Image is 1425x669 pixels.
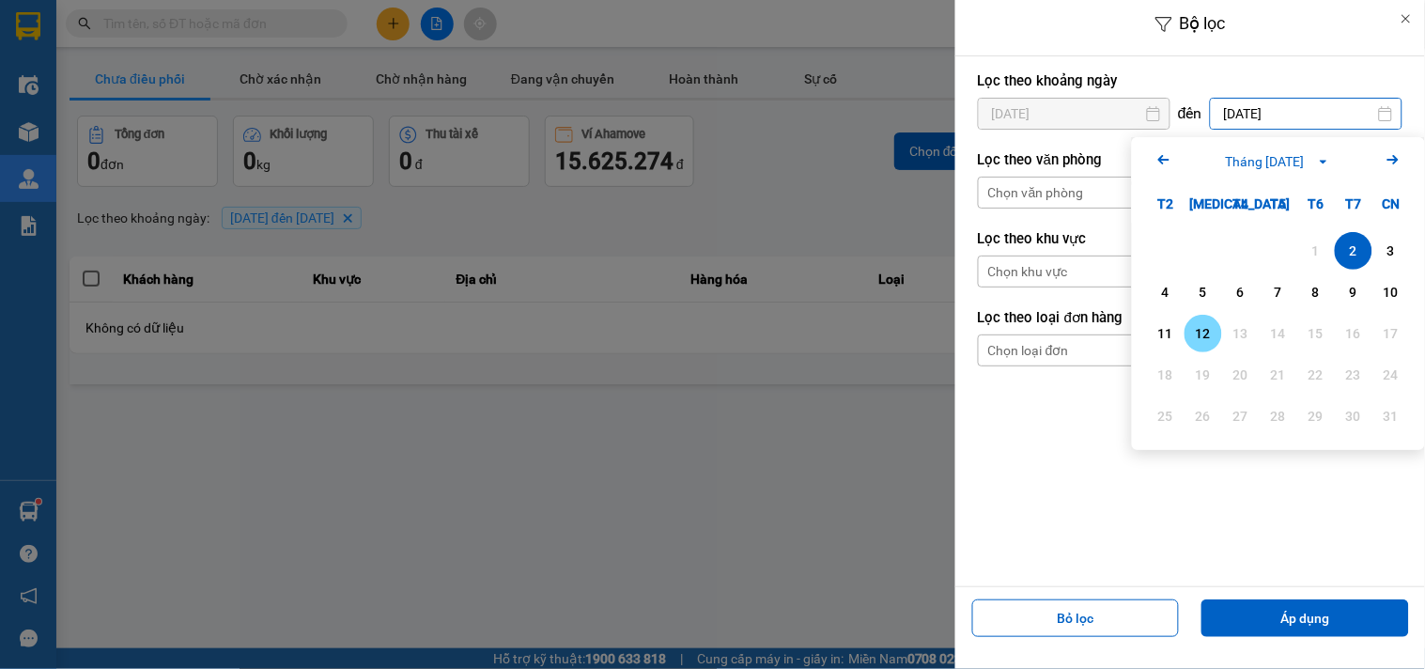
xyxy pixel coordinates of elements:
div: 31 [1378,405,1404,428]
button: Áp dụng [1201,599,1409,637]
div: 20 [1228,364,1254,386]
div: 26 [1190,405,1216,428]
div: 21 [1265,364,1292,386]
div: 1 [1303,240,1329,262]
div: Not available. Thứ Năm, tháng 08 28 2025. [1260,397,1297,435]
label: Lọc theo khoảng ngày [978,71,1402,90]
div: 14 [1265,322,1292,345]
div: đến [1170,104,1210,123]
div: Not available. Thứ Năm, tháng 08 14 2025. [1260,315,1297,352]
button: Previous month. [1153,148,1175,174]
div: Not available. Thứ Sáu, tháng 08 22 2025. [1297,356,1335,394]
svg: Arrow Right [1382,148,1404,171]
div: Choose Thứ Tư, tháng 08 6 2025. It's available. [1222,273,1260,311]
div: Not available. Thứ Hai, tháng 08 18 2025. [1147,356,1185,394]
div: 30 [1340,405,1367,428]
div: Chọn khu vực [988,262,1068,281]
div: 24 [1378,364,1404,386]
div: 16 [1340,322,1367,345]
div: 7 [1265,281,1292,303]
label: Lọc theo khu vực [978,229,1402,248]
div: Choose Thứ Ba, tháng 08 5 2025. It's available. [1185,273,1222,311]
div: T2 [1147,185,1185,223]
span: Bộ lọc [1180,13,1226,33]
div: Choose Thứ Năm, tháng 08 7 2025. It's available. [1260,273,1297,311]
div: [MEDICAL_DATA] [1185,185,1222,223]
div: Choose Chủ Nhật, tháng 08 3 2025. It's available. [1372,232,1410,270]
div: T5 [1260,185,1297,223]
div: 19 [1190,364,1216,386]
div: Chọn văn phòng [988,183,1084,202]
div: Chọn loại đơn [988,341,1069,360]
label: Lọc theo loại đơn hàng [978,308,1402,327]
div: Not available. Thứ Tư, tháng 08 27 2025. [1222,397,1260,435]
button: Next month. [1382,148,1404,174]
div: 29 [1303,405,1329,428]
div: T6 [1297,185,1335,223]
div: 27 [1228,405,1254,428]
div: 2 [1340,240,1367,262]
div: 25 [1153,405,1179,428]
div: 5 [1190,281,1216,303]
div: 8 [1303,281,1329,303]
div: Not available. Thứ Ba, tháng 08 19 2025. [1185,356,1222,394]
input: Select a date. [1211,99,1402,129]
div: 18 [1153,364,1179,386]
div: 9 [1340,281,1367,303]
div: 17 [1378,322,1404,345]
svg: Arrow Left [1153,148,1175,171]
button: Tháng [DATE] [1220,151,1337,172]
div: 11 [1153,322,1179,345]
div: 22 [1303,364,1329,386]
div: Not available. Thứ Sáu, tháng 08 1 2025. [1297,232,1335,270]
div: Not available. Thứ Ba, tháng 08 26 2025. [1185,397,1222,435]
div: 13 [1228,322,1254,345]
div: Choose Thứ Hai, tháng 08 11 2025. It's available. [1147,315,1185,352]
div: Not available. Thứ Bảy, tháng 08 16 2025. [1335,315,1372,352]
div: Not available. Thứ Bảy, tháng 08 30 2025. [1335,397,1372,435]
div: Selected. Thứ Bảy, tháng 08 2 2025. It's available. [1335,232,1372,270]
div: Calendar. [1132,137,1425,450]
div: 4 [1153,281,1179,303]
div: Not available. Chủ Nhật, tháng 08 17 2025. [1372,315,1410,352]
div: T4 [1222,185,1260,223]
div: Not available. Thứ Tư, tháng 08 13 2025. [1222,315,1260,352]
div: 23 [1340,364,1367,386]
div: Choose Chủ Nhật, tháng 08 10 2025. It's available. [1372,273,1410,311]
div: Not available. Thứ Hai, tháng 08 25 2025. [1147,397,1185,435]
div: Choose Thứ Hai, tháng 08 4 2025. It's available. [1147,273,1185,311]
div: Not available. Thứ Tư, tháng 08 20 2025. [1222,356,1260,394]
div: 3 [1378,240,1404,262]
div: T7 [1335,185,1372,223]
div: 6 [1228,281,1254,303]
label: Lọc theo văn phòng [978,150,1402,169]
div: Not available. Thứ Sáu, tháng 08 29 2025. [1297,397,1335,435]
div: Choose Thứ Sáu, tháng 08 8 2025. It's available. [1297,273,1335,311]
div: 28 [1265,405,1292,428]
div: Not available. Chủ Nhật, tháng 08 24 2025. [1372,356,1410,394]
div: Choose Thứ Bảy, tháng 08 9 2025. It's available. [1335,273,1372,311]
div: Not available. Thứ Bảy, tháng 08 23 2025. [1335,356,1372,394]
button: Bỏ lọc [972,599,1180,637]
div: Not available. Thứ Sáu, tháng 08 15 2025. [1297,315,1335,352]
div: 10 [1378,281,1404,303]
input: Select a date. [979,99,1169,129]
div: Not available. Thứ Năm, tháng 08 21 2025. [1260,356,1297,394]
div: CN [1372,185,1410,223]
div: 15 [1303,322,1329,345]
div: 12 [1190,322,1216,345]
div: Choose Thứ Ba, tháng 08 12 2025. It's available. [1185,315,1222,352]
div: Not available. Chủ Nhật, tháng 08 31 2025. [1372,397,1410,435]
